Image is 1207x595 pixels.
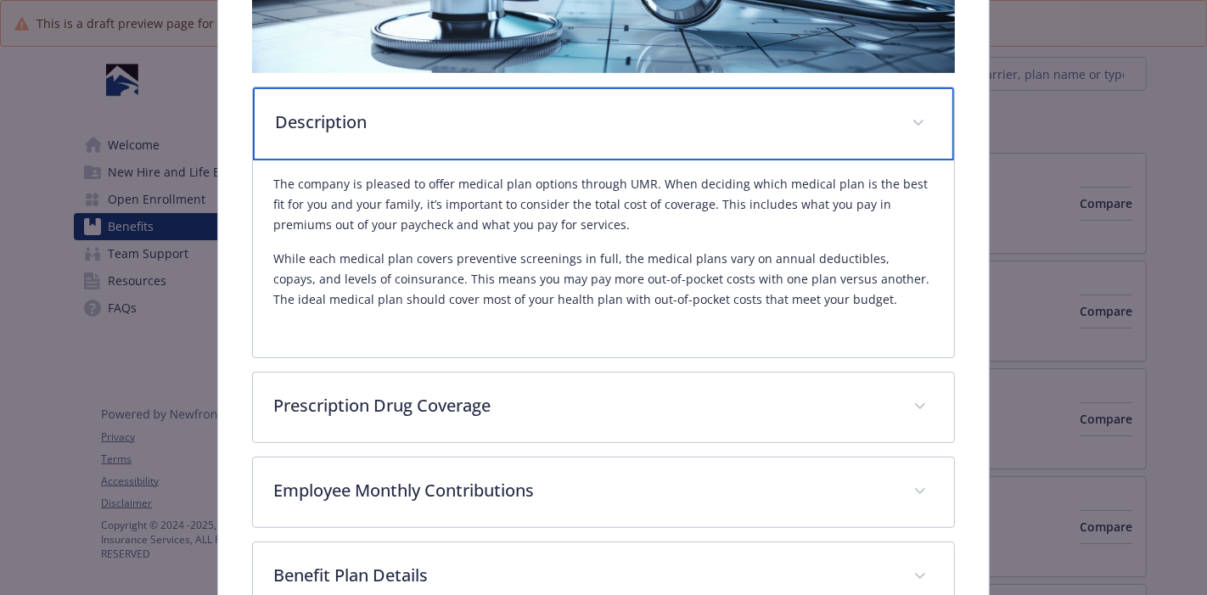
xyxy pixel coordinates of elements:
p: Prescription Drug Coverage [273,393,893,418]
div: Description [253,87,954,160]
p: While each medical plan covers preventive screenings in full, the medical plans vary on annual de... [273,249,934,310]
div: Prescription Drug Coverage [253,373,954,442]
div: Description [253,160,954,357]
p: The company is pleased to offer medical plan options through UMR. When deciding which medical pla... [273,174,934,235]
div: Employee Monthly Contributions [253,457,954,527]
p: Description [275,109,891,135]
p: Employee Monthly Contributions [273,478,893,503]
p: Benefit Plan Details [273,563,893,588]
